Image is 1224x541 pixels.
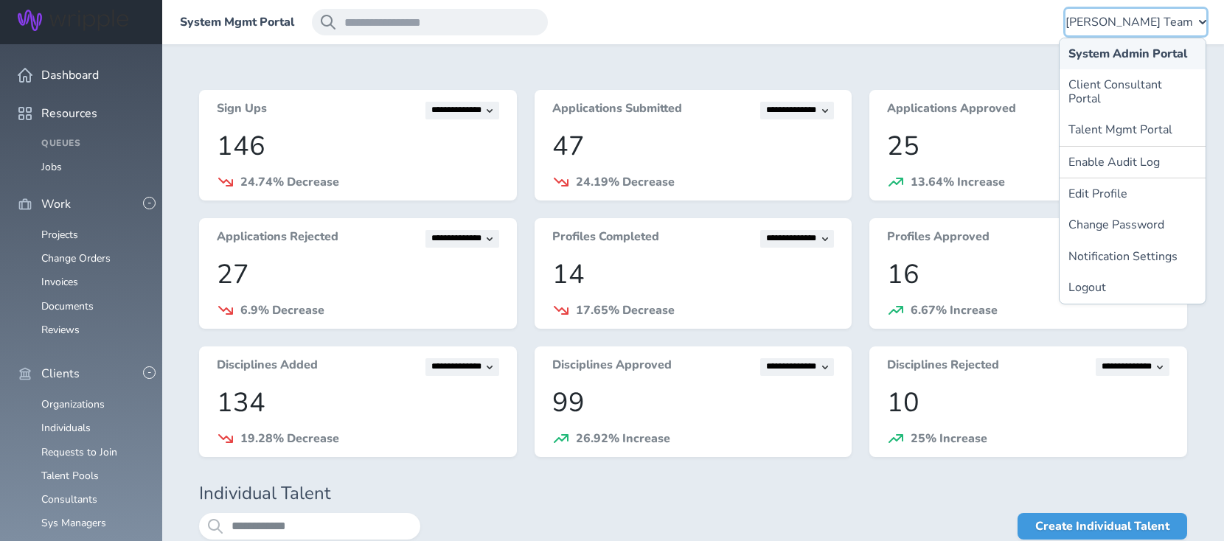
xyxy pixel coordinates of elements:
[41,299,94,313] a: Documents
[199,484,1187,504] h1: Individual Talent
[887,358,999,376] h3: Disciplines Rejected
[41,107,97,120] span: Resources
[576,174,675,190] span: 24.19% Decrease
[576,302,675,318] span: 17.65% Decrease
[41,160,62,174] a: Jobs
[1060,114,1206,145] a: Talent Mgmt Portal
[1060,38,1206,69] a: System Admin Portal
[217,259,499,290] p: 27
[887,259,1169,290] p: 16
[576,430,670,447] span: 26.92% Increase
[887,131,1169,161] p: 25
[1060,209,1206,240] a: Change Password
[41,516,106,530] a: Sys Managers
[217,358,318,376] h3: Disciplines Added
[240,430,339,447] span: 19.28% Decrease
[1060,178,1206,209] a: Edit Profile
[1060,147,1206,178] button: Enable Audit Log
[217,131,499,161] p: 146
[41,469,99,483] a: Talent Pools
[552,230,659,248] h3: Profiles Completed
[552,388,835,418] p: 99
[41,421,91,435] a: Individuals
[41,445,117,459] a: Requests to Join
[887,388,1169,418] p: 10
[41,492,97,506] a: Consultants
[1065,9,1206,35] button: [PERSON_NAME] Team
[552,358,672,376] h3: Disciplines Approved
[41,198,71,211] span: Work
[1018,513,1187,540] a: Create Individual Talent
[41,367,80,380] span: Clients
[240,302,324,318] span: 6.9% Decrease
[41,397,105,411] a: Organizations
[887,230,990,248] h3: Profiles Approved
[41,228,78,242] a: Projects
[41,69,99,82] span: Dashboard
[143,197,156,209] button: -
[552,259,835,290] p: 14
[41,251,111,265] a: Change Orders
[1060,69,1206,114] a: Client Consultant Portal
[18,10,128,31] img: Wripple
[217,102,267,119] h3: Sign Ups
[1060,272,1206,303] a: Logout
[41,139,145,149] h4: Queues
[911,174,1005,190] span: 13.64% Increase
[911,430,987,447] span: 25% Increase
[41,275,78,289] a: Invoices
[1060,241,1206,272] a: Notification Settings
[217,230,338,248] h3: Applications Rejected
[887,102,1016,119] h3: Applications Approved
[240,174,339,190] span: 24.74% Decrease
[41,323,80,337] a: Reviews
[552,131,835,161] p: 47
[911,302,998,318] span: 6.67% Increase
[552,102,682,119] h3: Applications Submitted
[143,366,156,379] button: -
[1065,15,1193,29] span: [PERSON_NAME] Team
[180,15,294,29] a: System Mgmt Portal
[217,388,499,418] p: 134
